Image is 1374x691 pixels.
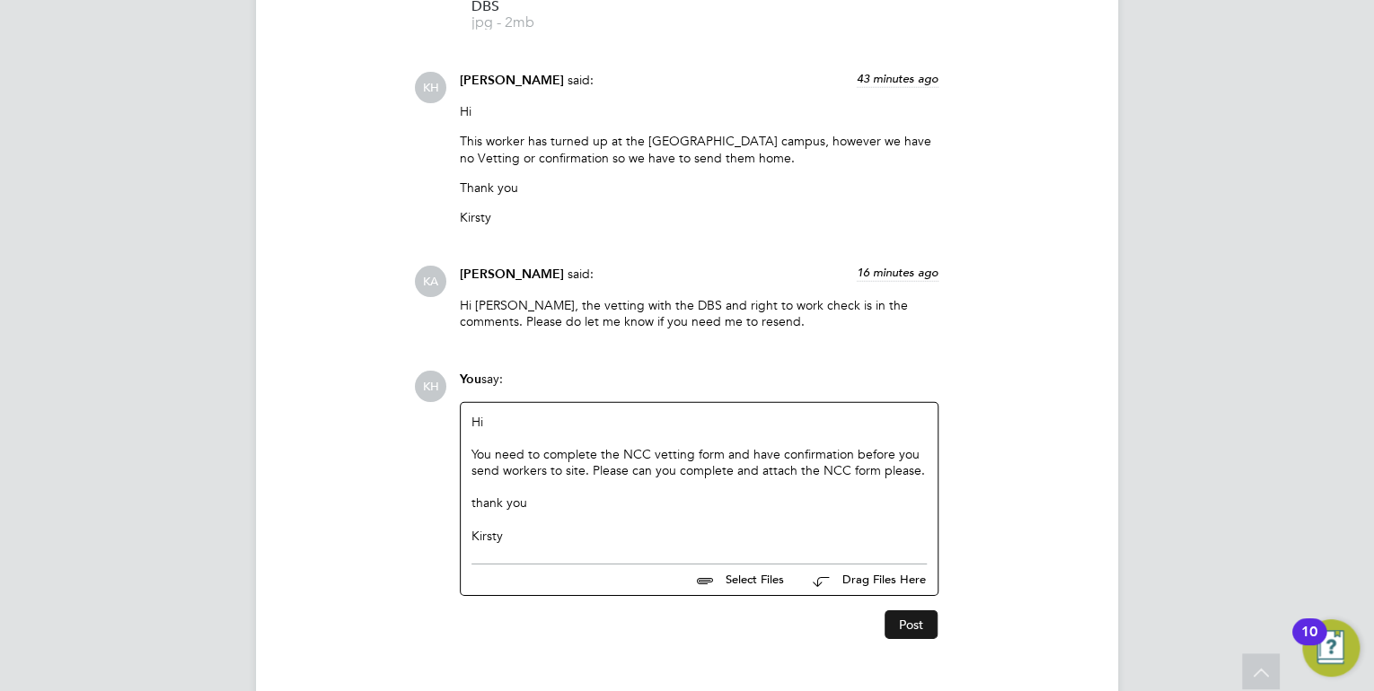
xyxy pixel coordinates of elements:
[460,179,938,196] p: Thank you
[460,297,938,329] p: Hi [PERSON_NAME], the vetting with the DBS and right to work check is in the comments. Please do ...
[471,528,927,544] div: Kirsty
[460,133,938,165] p: This worker has turned up at the [GEOGRAPHIC_DATA] campus, however we have no Vetting or confirma...
[885,610,938,639] button: Post
[857,265,938,280] span: 16 minutes ago
[460,371,938,402] div: say:
[471,414,927,545] div: Hi
[1301,632,1317,655] div: 10
[460,209,938,225] p: Kirsty
[460,103,938,119] p: Hi
[415,72,446,103] span: KH
[415,266,446,297] span: KA
[460,73,564,88] span: [PERSON_NAME]
[471,446,927,478] div: You need to complete the NCC vetting form and have confirmation before you send workers to site. ...
[460,372,481,387] span: You
[415,371,446,402] span: KH
[1302,619,1360,677] button: Open Resource Center, 10 new notifications
[568,266,594,282] span: said:
[798,562,927,599] button: Drag Files Here
[471,494,927,511] div: thank you
[857,71,938,86] span: 43 minutes ago
[471,16,615,30] span: jpg - 2mb
[460,267,564,282] span: [PERSON_NAME]
[568,72,594,88] span: said:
